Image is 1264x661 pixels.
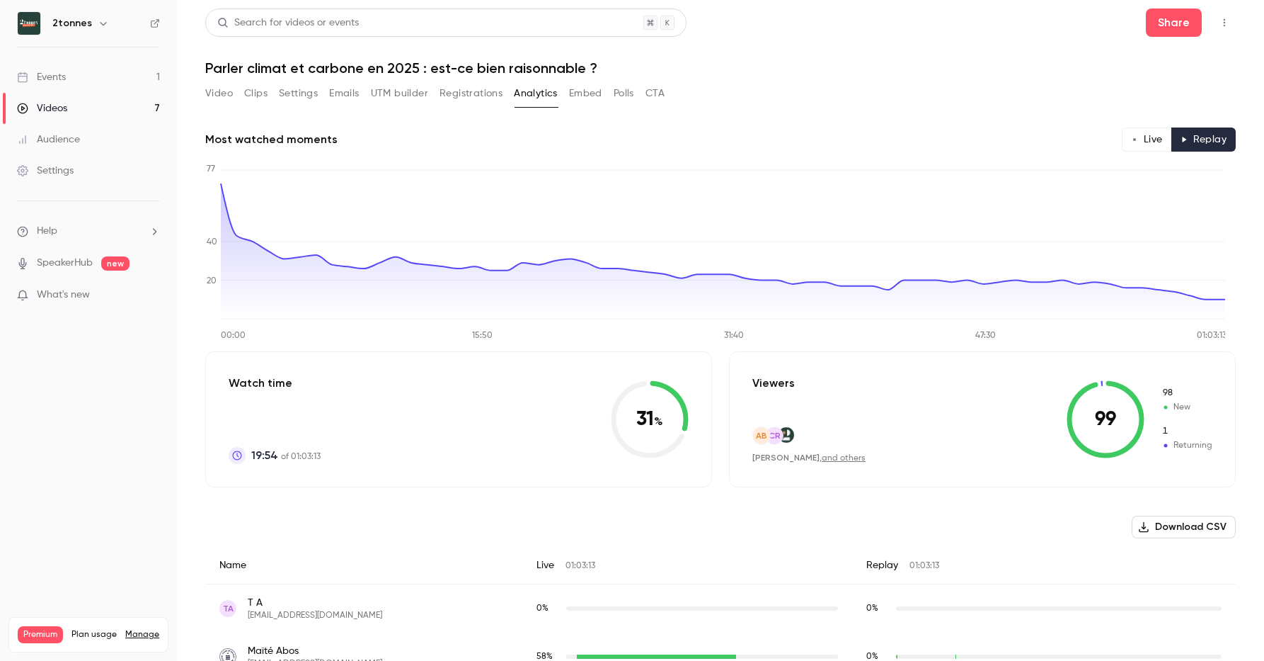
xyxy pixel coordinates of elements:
button: Emails [329,82,359,105]
tspan: 15:50 [472,332,493,340]
button: Polls [614,82,634,105]
span: New [1161,387,1212,400]
a: Manage [125,629,159,640]
span: Returning [1161,439,1212,452]
span: Plan usage [71,629,117,640]
span: 0 % [866,652,878,661]
span: 01:03:13 [909,562,939,570]
span: Live watch time [536,602,559,615]
span: Premium [18,626,63,643]
li: help-dropdown-opener [17,224,160,239]
button: UTM builder [371,82,428,105]
a: SpeakerHub [37,256,93,271]
button: Settings [279,82,318,105]
span: T A [248,596,382,610]
tspan: 77 [207,165,215,174]
span: Returning [1161,425,1212,438]
span: 58 % [536,652,553,661]
span: Help [37,224,57,239]
p: of 01:03:13 [251,447,321,464]
h6: 2tonnes [52,16,92,30]
button: Top Bar Actions [1213,11,1236,34]
tspan: 00:00 [221,332,246,340]
p: Viewers [752,375,795,392]
button: Video [205,82,233,105]
button: Replay [1171,128,1236,152]
div: Replay [852,547,1236,584]
button: Analytics [514,82,558,105]
span: [EMAIL_ADDRESS][DOMAIN_NAME] [248,610,382,621]
div: Events [17,70,66,84]
div: spamfull@hotmail.fr [205,584,1236,633]
div: Live [522,547,852,584]
tspan: 40 [207,238,217,247]
span: 01:03:13 [565,562,595,570]
h1: Parler climat et carbone en 2025 : est-ce bien raisonnable ? [205,60,1236,77]
div: Search for videos or events [217,16,359,30]
span: What's new [37,288,90,303]
button: Registrations [439,82,502,105]
span: Maïté Abos [248,644,382,658]
span: TA [223,602,234,615]
span: AB [756,429,767,442]
tspan: 20 [207,277,217,286]
span: 0 % [866,604,878,613]
div: , [752,452,866,464]
span: 0 % [536,604,548,613]
img: 2tonnes [18,12,40,35]
h2: Most watched moments [205,131,338,148]
button: CTA [645,82,665,105]
tspan: 47:30 [975,332,996,340]
div: Name [205,547,522,584]
span: new [101,256,130,271]
tspan: 01:03:13 [1197,332,1226,340]
span: New [1161,401,1212,414]
span: 19:54 [251,447,278,464]
button: Embed [569,82,602,105]
span: Replay watch time [866,602,889,615]
button: Share [1146,9,1202,37]
button: Download CSV [1132,516,1236,538]
div: Audience [17,132,80,147]
span: [PERSON_NAME] [752,453,820,463]
button: Live [1122,128,1172,152]
p: Watch time [229,375,321,392]
button: Clips [244,82,268,105]
div: Settings [17,164,74,178]
a: and others [822,454,866,463]
img: 2tonnes.org [778,427,794,443]
span: cr [769,429,781,442]
div: Videos [17,101,67,115]
iframe: Noticeable Trigger [143,289,160,302]
tspan: 31:40 [724,332,744,340]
